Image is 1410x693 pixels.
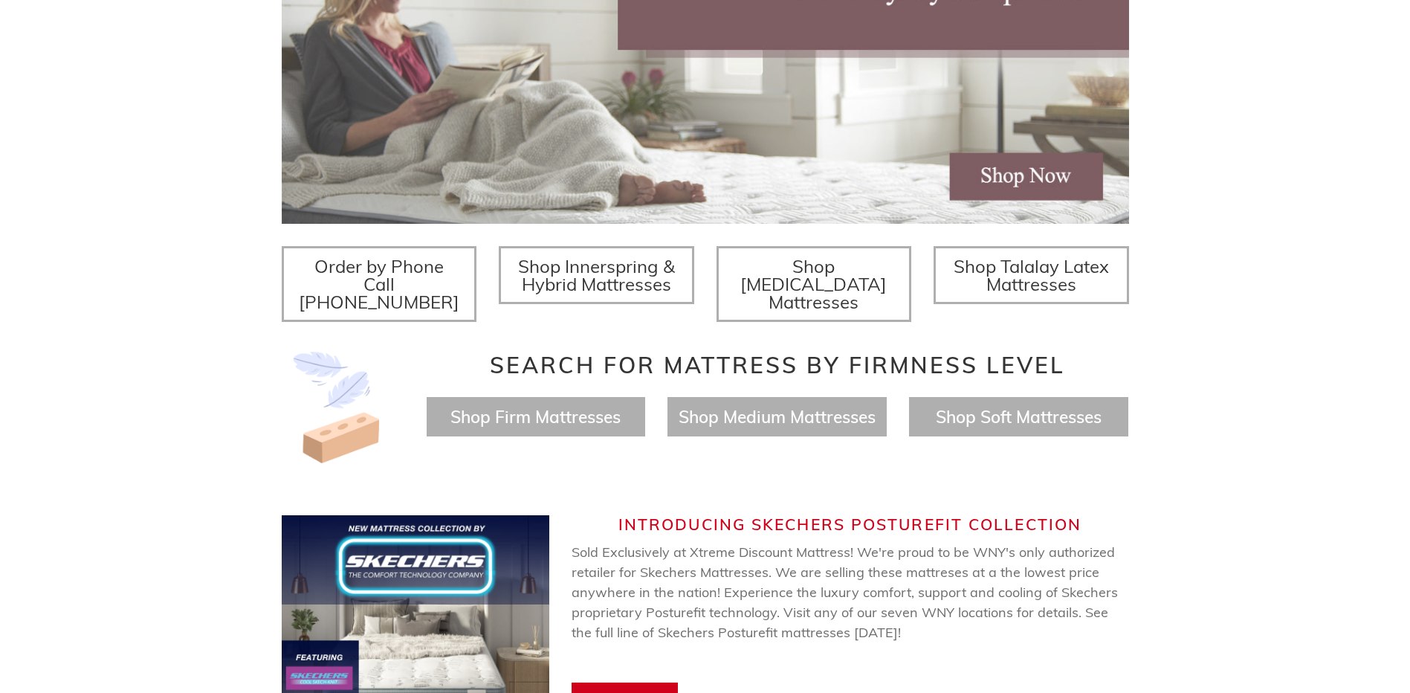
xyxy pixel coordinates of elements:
[954,255,1109,295] span: Shop Talalay Latex Mattresses
[450,406,621,428] a: Shop Firm Mattresses
[282,352,393,463] img: Image-of-brick- and-feather-representing-firm-and-soft-feel
[740,255,887,313] span: Shop [MEDICAL_DATA] Mattresses
[936,406,1102,428] a: Shop Soft Mattresses
[679,406,876,428] a: Shop Medium Mattresses
[934,246,1129,304] a: Shop Talalay Latex Mattresses
[499,246,694,304] a: Shop Innerspring & Hybrid Mattresses
[282,246,477,322] a: Order by Phone Call [PHONE_NUMBER]
[572,544,1118,681] span: Sold Exclusively at Xtreme Discount Mattress! We're proud to be WNY's only authorized retailer fo...
[618,515,1081,534] span: Introducing Skechers Posturefit Collection
[490,351,1065,379] span: Search for Mattress by Firmness Level
[717,246,912,322] a: Shop [MEDICAL_DATA] Mattresses
[299,255,459,313] span: Order by Phone Call [PHONE_NUMBER]
[518,255,675,295] span: Shop Innerspring & Hybrid Mattresses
